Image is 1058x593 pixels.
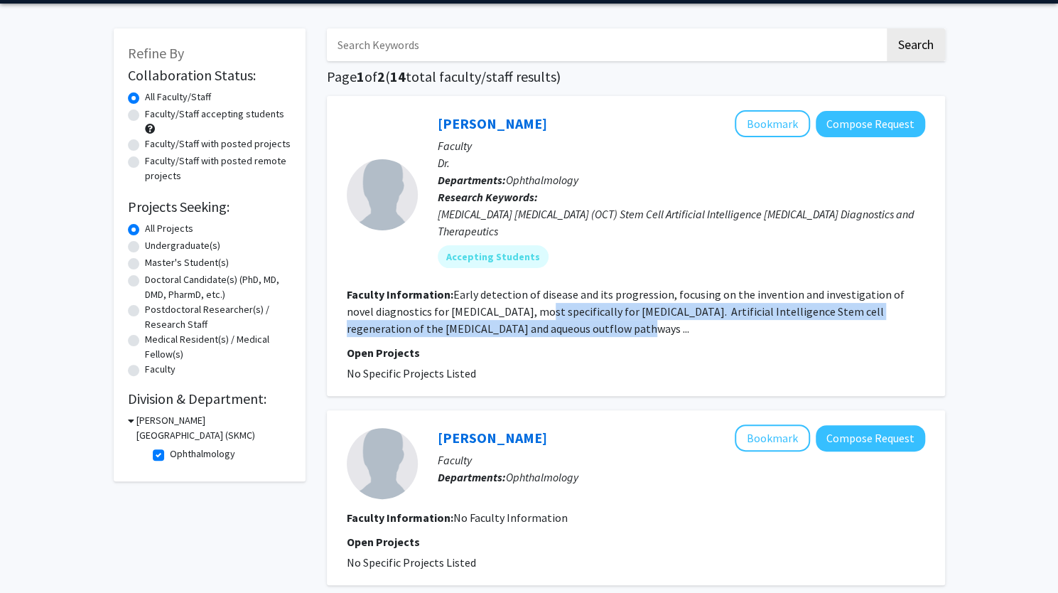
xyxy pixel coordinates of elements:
[735,110,810,137] button: Add Joel Schuman to Bookmarks
[128,390,291,407] h2: Division & Department:
[347,366,476,380] span: No Specific Projects Listed
[816,425,925,452] button: Compose Request to Wesam Shalaby
[453,511,568,525] span: No Faculty Information
[128,44,184,62] span: Refine By
[347,555,476,570] span: No Specific Projects Listed
[438,205,925,240] div: [MEDICAL_DATA] [MEDICAL_DATA] (OCT) Stem Cell Artificial Intelligence [MEDICAL_DATA] Diagnostics ...
[145,332,291,362] label: Medical Resident(s) / Medical Fellow(s)
[347,287,453,301] b: Faculty Information:
[438,114,547,132] a: [PERSON_NAME]
[735,424,810,452] button: Add Wesam Shalaby to Bookmarks
[145,238,220,253] label: Undergraduate(s)
[438,429,547,447] a: [PERSON_NAME]
[347,287,905,336] fg-read-more: Early detection of disease and its progression, focusing on the invention and investigation of no...
[438,245,549,268] mat-chip: Accepting Students
[438,452,925,469] p: Faculty
[438,173,506,187] b: Departments:
[347,344,925,361] p: Open Projects
[145,137,291,151] label: Faculty/Staff with posted projects
[347,511,453,525] b: Faculty Information:
[145,90,211,105] label: All Faculty/Staff
[128,198,291,215] h2: Projects Seeking:
[438,470,506,484] b: Departments:
[145,154,291,183] label: Faculty/Staff with posted remote projects
[438,190,538,204] b: Research Keywords:
[145,302,291,332] label: Postdoctoral Researcher(s) / Research Staff
[438,137,925,154] p: Faculty
[390,68,406,85] span: 14
[145,255,229,270] label: Master's Student(s)
[506,173,578,187] span: Ophthalmology
[128,67,291,84] h2: Collaboration Status:
[347,533,925,550] p: Open Projects
[357,68,365,85] span: 1
[11,529,60,582] iframe: Chat
[145,362,176,377] label: Faculty
[136,413,291,443] h3: [PERSON_NAME][GEOGRAPHIC_DATA] (SKMC)
[506,470,578,484] span: Ophthalmology
[816,111,925,137] button: Compose Request to Joel Schuman
[170,447,235,461] label: Ophthalmology
[438,154,925,171] p: Dr.
[145,272,291,302] label: Doctoral Candidate(s) (PhD, MD, DMD, PharmD, etc.)
[145,107,284,122] label: Faculty/Staff accepting students
[377,68,385,85] span: 2
[327,68,945,85] h1: Page of ( total faculty/staff results)
[887,28,945,61] button: Search
[145,221,193,236] label: All Projects
[327,28,885,61] input: Search Keywords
